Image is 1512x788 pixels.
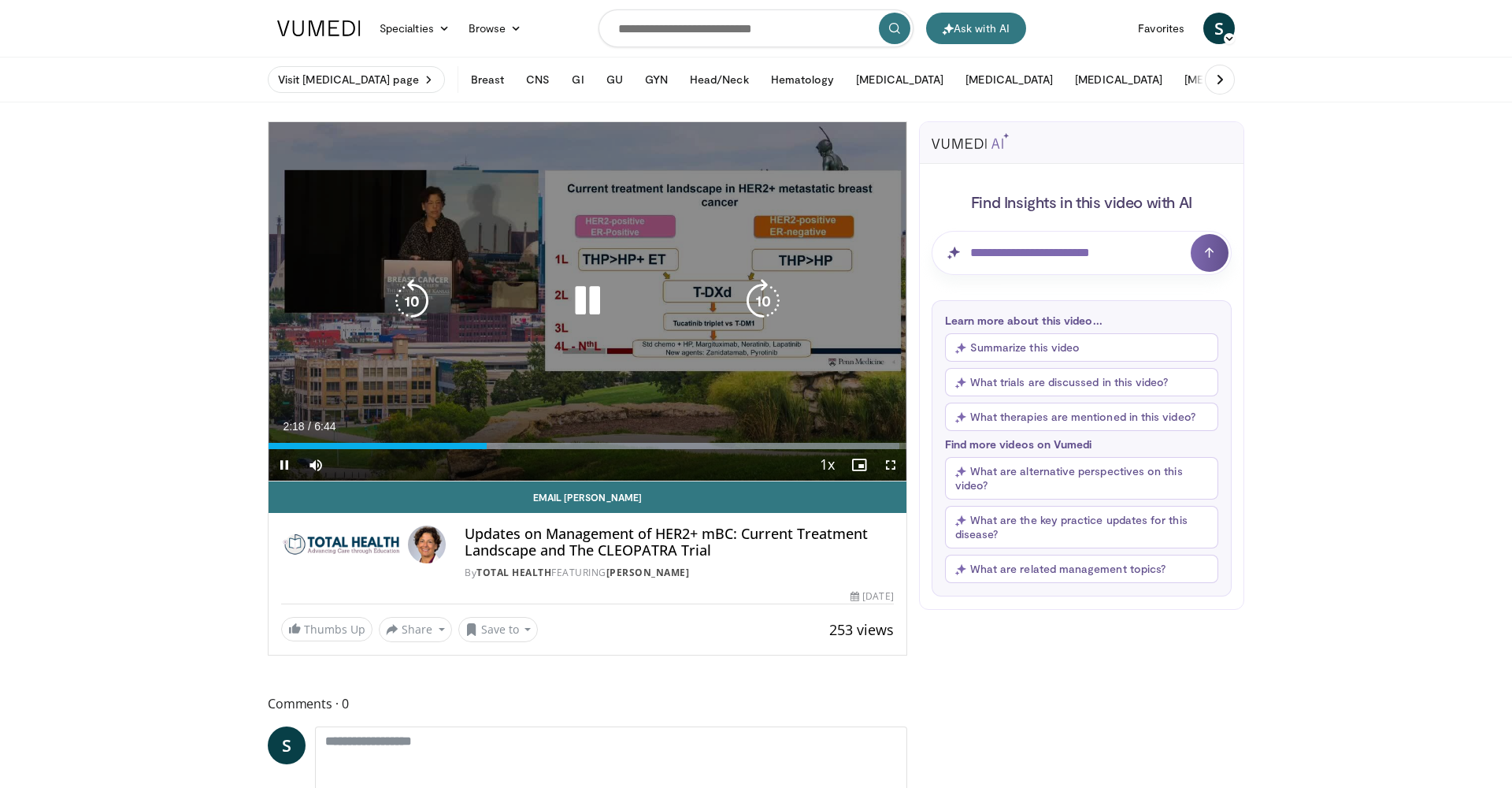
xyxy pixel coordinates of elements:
a: S [1203,13,1235,44]
button: Fullscreen [875,449,906,481]
button: What are related management topics? [945,555,1218,583]
a: Total Health [476,566,551,579]
button: Save to [458,617,539,642]
button: What are the key practice updates for this disease? [945,506,1218,548]
h4: Updates on Management of HER2+ mBC: Current Treatment Landscape and The CLEOPATRA Trial [465,526,893,559]
a: Specialties [370,13,459,44]
button: Head/Neck [680,64,758,95]
button: Summarize this video [945,333,1218,362]
a: [PERSON_NAME] [606,566,690,579]
img: vumedi-ai-logo.svg [932,133,1009,149]
button: Mute [300,449,332,481]
button: Playback Rate [812,449,843,481]
button: What therapies are mentioned in this video? [945,403,1218,431]
input: Search topics, interventions [598,9,913,47]
a: Browse [459,13,532,44]
span: 253 views [829,620,894,639]
img: Avatar [408,526,446,563]
div: By FEATURING [465,566,893,580]
img: Total Health [281,526,402,563]
a: Favorites [1128,13,1194,44]
button: GI [562,64,593,95]
button: CNS [517,64,559,95]
a: Visit [MEDICAL_DATA] page [268,66,445,93]
button: [MEDICAL_DATA] [956,64,1062,95]
span: Comments 0 [268,693,907,714]
video-js: Video Player [269,122,906,481]
button: Pause [269,449,300,481]
p: Find more videos on Vumedi [945,437,1218,451]
span: 6:44 [314,420,335,433]
button: [MEDICAL_DATA] [1175,64,1281,95]
button: Ask with AI [926,13,1026,44]
a: S [268,727,306,764]
a: Email [PERSON_NAME] [269,481,906,513]
div: [DATE] [850,589,893,604]
span: / [308,420,311,433]
a: Thumbs Up [281,617,372,641]
img: VuMedi Logo [277,20,361,36]
button: Hematology [762,64,844,95]
button: Enable picture-in-picture mode [843,449,875,481]
button: GU [597,64,632,95]
button: [MEDICAL_DATA] [847,64,953,95]
button: [MEDICAL_DATA] [1065,64,1172,95]
div: Progress Bar [269,443,906,449]
input: Question for AI [932,231,1232,275]
button: What trials are discussed in this video? [945,368,1218,396]
span: 2:18 [283,420,304,433]
button: Breast [461,64,513,95]
button: GYN [636,64,677,95]
h4: Find Insights in this video with AI [932,191,1232,212]
button: Share [379,617,452,642]
button: What are alternative perspectives on this video? [945,457,1218,500]
p: Learn more about this video... [945,314,1218,327]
